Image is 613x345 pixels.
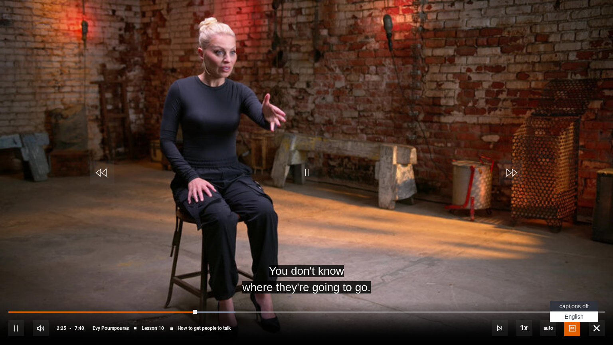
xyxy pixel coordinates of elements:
span: captions off [560,303,589,309]
span: How to get people to talk [178,326,231,331]
button: Fullscreen [589,320,605,336]
div: Progress Bar [8,311,605,313]
button: Captions [564,320,580,336]
button: Next Lesson [492,320,508,336]
span: - [69,325,71,331]
span: Evy Poumpouras [93,326,129,331]
span: 2:25 [57,321,66,335]
span: Lesson 10 [142,326,164,331]
button: Mute [33,320,49,336]
button: Pause [8,320,24,336]
span: 7:40 [75,321,84,335]
div: Current quality: 1080p [540,320,556,336]
button: Playback Rate [516,320,532,336]
span: English [565,313,583,320]
span: auto [540,320,556,336]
